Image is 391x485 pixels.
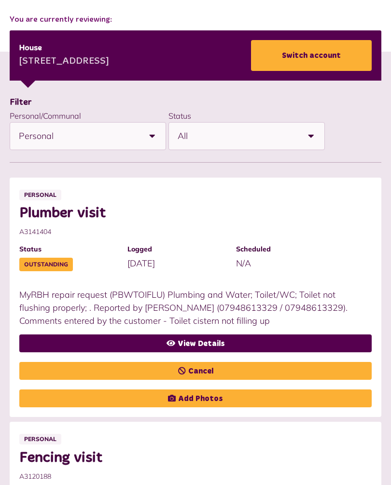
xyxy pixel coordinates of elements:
span: A3141404 [19,227,362,237]
label: Personal/Communal [10,111,81,121]
span: Plumber visit [19,205,362,222]
span: Scheduled [236,244,335,254]
span: Outstanding [19,258,73,271]
span: Filter [10,98,32,107]
label: Status [168,111,191,121]
div: [STREET_ADDRESS] [19,55,109,69]
span: You are currently reviewing: [10,14,381,26]
span: N/A [236,258,251,269]
a: Add Photos [19,389,372,407]
span: Status [19,244,118,254]
span: Personal [19,123,139,150]
span: Logged [127,244,226,254]
div: House [19,42,109,54]
p: MyRBH repair request (PBWTOIFLU) Plumbing and Water; Toilet/WC; Toilet not flushing properly; . R... [19,288,362,327]
span: A3120188 [19,471,362,482]
a: Switch account [251,40,372,71]
span: [DATE] [127,258,155,269]
a: Cancel [19,362,372,380]
a: View Details [19,334,372,352]
span: Fencing visit [19,449,362,467]
span: All [178,123,297,150]
span: Personal [19,190,61,200]
span: Personal [19,434,61,444]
